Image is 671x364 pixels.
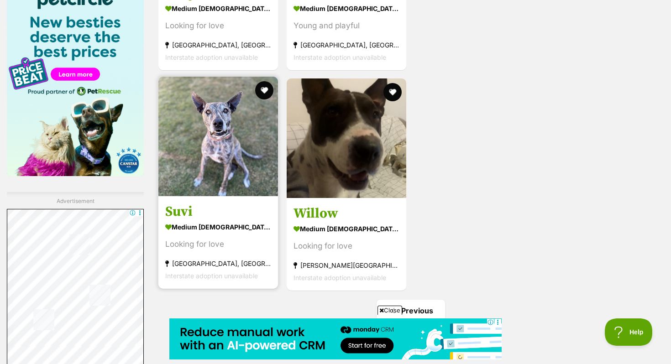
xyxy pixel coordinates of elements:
strong: medium [DEMOGRAPHIC_DATA] Dog [294,1,399,15]
nav: Pagination [157,300,664,322]
iframe: Advertisement [169,318,502,359]
a: Previous page [377,300,445,322]
strong: medium [DEMOGRAPHIC_DATA] Dog [165,220,271,234]
iframe: Help Scout Beacon - Open [605,318,653,346]
div: Looking for love [165,238,271,250]
strong: [GEOGRAPHIC_DATA], [GEOGRAPHIC_DATA] [165,38,271,51]
button: favourite [255,81,273,99]
a: Willow medium [DEMOGRAPHIC_DATA] Dog Looking for love [PERSON_NAME][GEOGRAPHIC_DATA] Interstate a... [287,198,406,291]
strong: medium [DEMOGRAPHIC_DATA] Dog [165,1,271,15]
span: Interstate adoption unavailable [165,53,258,61]
div: Looking for love [165,19,271,31]
div: Young and playful [294,19,399,31]
img: Suvi - Staffordshire Bull Terrier x Greyhound Dog [158,77,278,196]
strong: [GEOGRAPHIC_DATA], [GEOGRAPHIC_DATA] [165,257,271,270]
div: Looking for love [294,240,399,252]
img: Willow - Bull Terrier Dog [287,78,406,198]
span: Interstate adoption unavailable [294,274,386,281]
a: Suvi medium [DEMOGRAPHIC_DATA] Dog Looking for love [GEOGRAPHIC_DATA], [GEOGRAPHIC_DATA] Intersta... [158,196,278,289]
span: Close [377,306,402,315]
h3: Suvi [165,203,271,220]
strong: [GEOGRAPHIC_DATA], [GEOGRAPHIC_DATA] [294,38,399,51]
span: Interstate adoption unavailable [294,53,386,61]
button: favourite [384,83,402,101]
strong: [PERSON_NAME][GEOGRAPHIC_DATA] [294,259,399,271]
span: Interstate adoption unavailable [165,272,258,280]
h3: Willow [294,205,399,222]
strong: medium [DEMOGRAPHIC_DATA] Dog [294,222,399,235]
